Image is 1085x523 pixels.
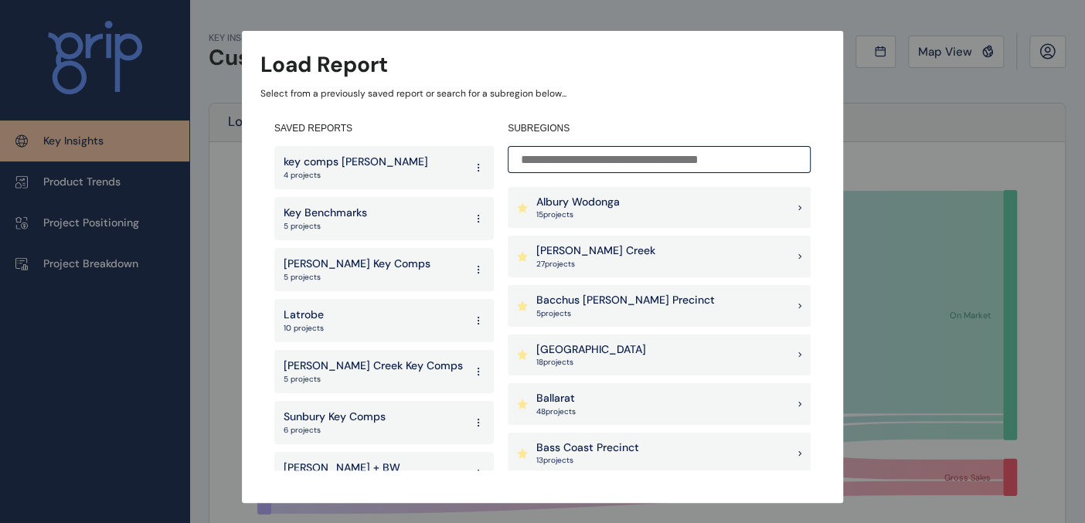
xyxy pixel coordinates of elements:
[536,209,620,220] p: 15 project s
[284,170,428,181] p: 4 projects
[284,409,386,425] p: Sunbury Key Comps
[536,440,639,456] p: Bass Coast Precinct
[508,122,811,135] h4: SUBREGIONS
[274,122,494,135] h4: SAVED REPORTS
[284,460,400,476] p: [PERSON_NAME] + BW
[536,406,576,417] p: 48 project s
[536,195,620,210] p: Albury Wodonga
[536,357,646,368] p: 18 project s
[284,323,324,334] p: 10 projects
[536,391,576,406] p: Ballarat
[284,374,463,385] p: 5 projects
[260,49,388,80] h3: Load Report
[284,221,367,232] p: 5 projects
[536,293,715,308] p: Bacchus [PERSON_NAME] Precinct
[284,256,430,272] p: [PERSON_NAME] Key Comps
[536,455,639,466] p: 13 project s
[284,155,428,170] p: key comps [PERSON_NAME]
[284,425,386,436] p: 6 projects
[260,87,825,100] p: Select from a previously saved report or search for a subregion below...
[284,307,324,323] p: Latrobe
[536,243,655,259] p: [PERSON_NAME] Creek
[284,272,430,283] p: 5 projects
[284,205,367,221] p: Key Benchmarks
[536,308,715,319] p: 5 project s
[536,259,655,270] p: 27 project s
[536,342,646,358] p: [GEOGRAPHIC_DATA]
[284,358,463,374] p: [PERSON_NAME] Creek Key Comps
